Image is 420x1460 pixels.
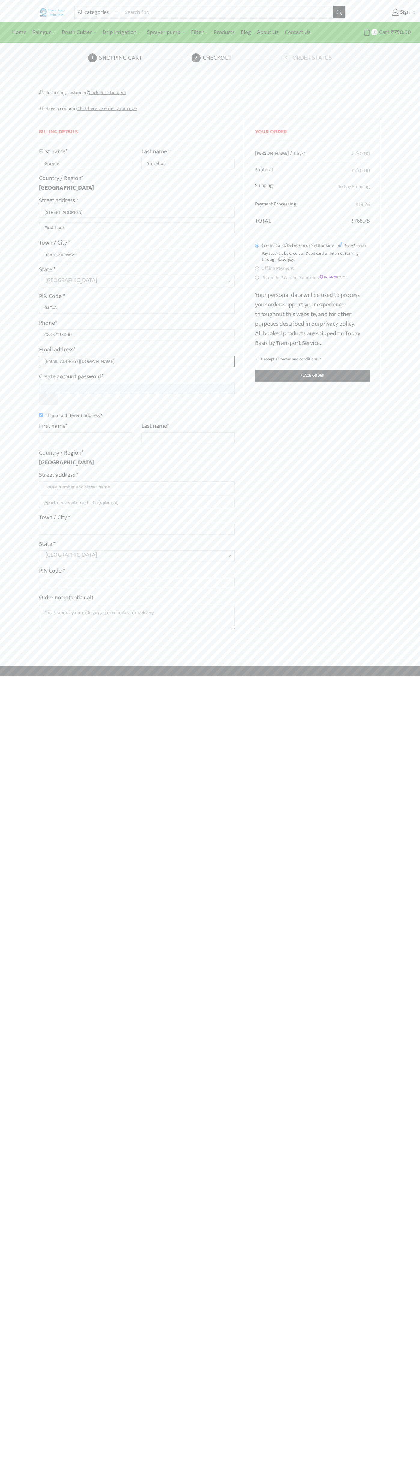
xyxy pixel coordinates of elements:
bdi: 750.00 [352,166,370,175]
span: Billing Details [39,127,78,136]
a: Contact Us [282,25,313,39]
p: Pay securely by Credit or Debit card or Internet Banking through Razorpay. [262,251,370,262]
span: Ship to a different address? [45,412,102,419]
strong: × 1 [301,150,306,157]
label: Create account password [39,372,104,381]
input: I accept all terms and conditions. * [255,357,259,360]
p: Your personal data will be used to process your order, support your experience throughout this we... [255,290,370,348]
span: ₹ [352,149,354,158]
img: PhonePe Payment Solutions [319,275,349,279]
label: Phone [39,318,57,328]
img: Credit Card/Debit Card/NetBanking [336,241,366,248]
input: House number and street name [39,207,235,218]
span: Sign in [399,8,415,16]
span: ₹ [391,28,394,37]
a: Brush Cutter [59,25,99,39]
th: Total [255,213,324,226]
span: 1 [371,29,378,35]
label: Last name [141,147,169,156]
a: 1 Cart ₹750.00 [352,27,411,38]
strong: [GEOGRAPHIC_DATA] [39,183,94,193]
th: Shipping [255,178,324,197]
span: Cart [378,28,390,36]
label: Email address [39,345,76,354]
bdi: 18.75 [356,200,370,209]
span: Your order [255,127,287,136]
span: ₹ [351,216,354,226]
button: Search button [333,6,345,18]
span: Maharashtra [45,551,217,559]
a: Products [211,25,238,39]
a: Sprayer pump [144,25,188,39]
a: Sign in [355,7,415,18]
bdi: 750.00 [391,28,411,37]
label: State [39,539,56,549]
input: Ship to a different address? [39,413,43,417]
label: PhonePe Payment Solutions [261,273,349,282]
th: Subtotal [255,162,324,178]
a: Filter [188,25,211,39]
th: Payment Processing [255,197,324,213]
input: Apartment, suite, unit, etc. (optional) [39,222,235,233]
a: Home [9,25,29,39]
a: privacy policy [320,319,354,329]
strong: [GEOGRAPHIC_DATA] [39,457,94,467]
label: PIN Code [39,566,65,576]
abbr: required [319,356,321,363]
bdi: 750.00 [352,149,370,158]
a: Drip Irrigation [100,25,144,39]
span: ₹ [352,166,354,175]
button: Show password [39,394,58,405]
div: Returning customer? [39,89,381,96]
bdi: 768.75 [351,216,370,226]
label: Last name [141,421,169,431]
span: I accept all terms and conditions. [261,356,319,363]
span: Maharashtra [45,276,217,284]
span: ₹ [356,200,358,209]
span: (optional) [69,592,93,603]
input: Apartment, suite, unit, etc. (optional) [39,497,235,508]
label: Offline Payment [261,264,294,273]
label: First name [39,147,68,156]
label: PIN Code [39,291,65,301]
a: Shopping cart [88,53,190,62]
label: Country / Region [39,448,83,458]
input: House number and street name [39,481,235,492]
a: Click here to login [89,89,126,96]
input: Search for... [122,6,333,18]
label: Credit Card/Debit Card/NetBanking [261,241,368,250]
a: About Us [254,25,282,39]
label: Order notes [39,593,93,602]
div: Have a coupon? [39,105,381,112]
label: Street address [39,470,78,480]
td: [PERSON_NAME] / Tiny [255,146,324,162]
label: To Pay Shipping [338,182,370,191]
button: Place order [255,370,370,382]
label: Town / City [39,238,70,248]
span: State [39,276,235,287]
label: State [39,265,56,274]
a: Raingun [29,25,59,39]
a: Blog [238,25,254,39]
label: Town / City [39,513,70,522]
label: Street address [39,196,78,205]
label: First name [39,421,68,431]
a: Enter your coupon code [77,105,137,112]
span: State [39,550,235,561]
label: Country / Region [39,173,83,183]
